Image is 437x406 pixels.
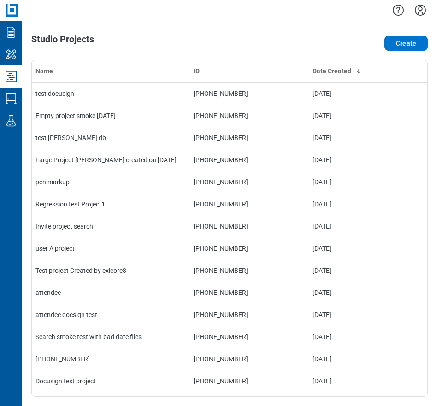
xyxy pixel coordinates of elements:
td: [PHONE_NUMBER] [190,215,308,237]
td: Invite project search [32,215,190,237]
svg: Studio Sessions [4,91,18,106]
td: Large Project [PERSON_NAME] created on [DATE] [32,149,190,171]
td: [PHONE_NUMBER] [190,193,308,215]
td: [DATE] [309,259,388,282]
td: [DATE] [309,304,388,326]
td: [PHONE_NUMBER] [190,259,308,282]
td: [DATE] [309,215,388,237]
td: [PHONE_NUMBER] [190,237,308,259]
td: [DATE] [309,326,388,348]
td: attendee [32,282,190,304]
td: pen markup [32,171,190,193]
h1: Studio Projects [31,34,94,49]
td: [DATE] [309,149,388,171]
td: [PHONE_NUMBER] [190,304,308,326]
td: Test project Created by cxicore8 [32,259,190,282]
td: Search smoke test with bad date files [32,326,190,348]
td: Regression test Project1 [32,193,190,215]
button: Settings [413,2,428,18]
td: [DATE] [309,171,388,193]
svg: My Workspace [4,47,18,62]
td: [PHONE_NUMBER] [190,282,308,304]
td: Docusign test project [32,370,190,392]
td: [PHONE_NUMBER] [190,370,308,392]
td: [PHONE_NUMBER] [190,348,308,370]
td: [PHONE_NUMBER] [190,171,308,193]
td: [PHONE_NUMBER] [190,82,308,105]
td: Empty project smoke [DATE] [32,105,190,127]
td: [DATE] [309,370,388,392]
button: Create [384,36,428,51]
td: [DATE] [309,105,388,127]
td: user A project [32,237,190,259]
td: [DATE] [309,193,388,215]
svg: Studio Projects [4,69,18,84]
td: [DATE] [309,348,388,370]
td: [DATE] [309,127,388,149]
svg: Labs [4,113,18,128]
td: [PHONE_NUMBER] [190,326,308,348]
td: [DATE] [309,237,388,259]
td: [DATE] [309,82,388,105]
td: attendee docsign test [32,304,190,326]
td: test [PERSON_NAME] db [32,127,190,149]
td: [DATE] [309,282,388,304]
svg: Documents [4,25,18,40]
div: Name [35,66,186,76]
td: [PHONE_NUMBER] [190,127,308,149]
td: [PHONE_NUMBER] [32,348,190,370]
td: [PHONE_NUMBER] [190,105,308,127]
td: test docusign [32,82,190,105]
div: Date Created [313,66,384,76]
div: ID [194,66,305,76]
td: [PHONE_NUMBER] [190,149,308,171]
